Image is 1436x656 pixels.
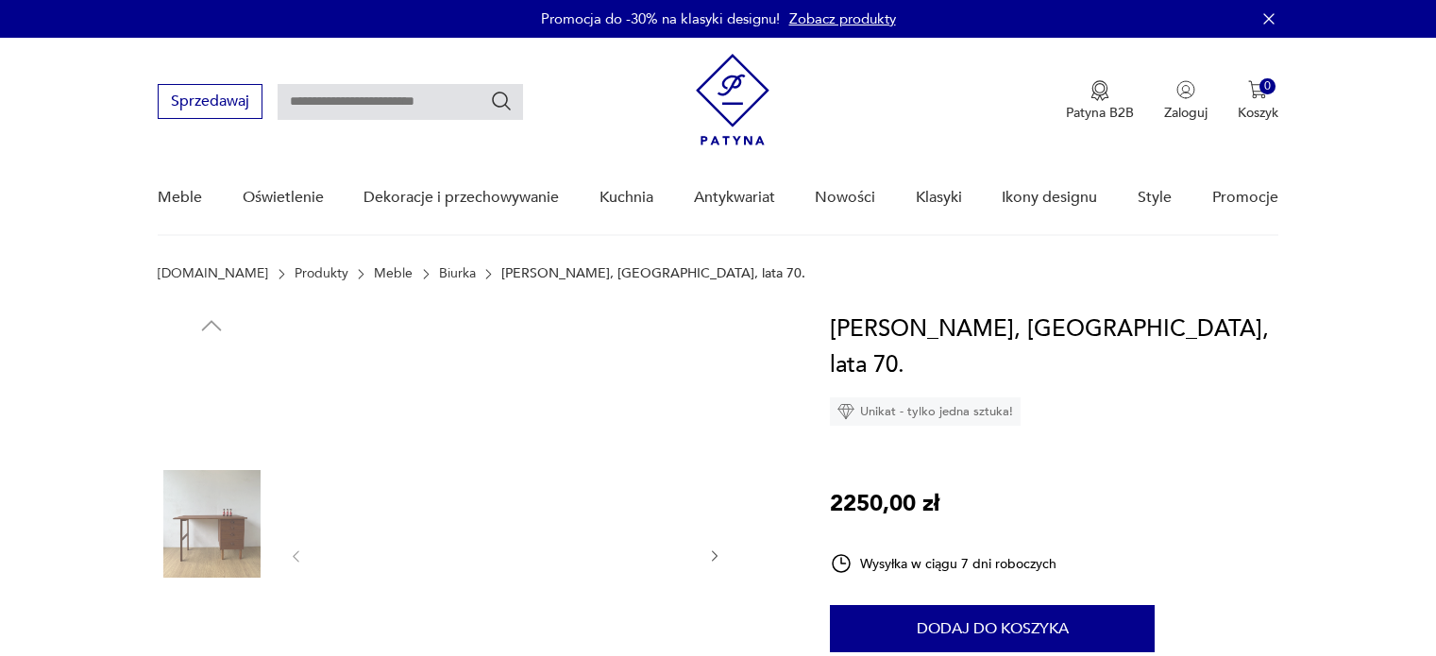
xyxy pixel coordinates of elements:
a: Meble [158,161,202,234]
a: Biurka [439,266,476,281]
img: Ikona koszyka [1248,80,1267,99]
a: Ikona medaluPatyna B2B [1066,80,1134,122]
a: Ikony designu [1002,161,1097,234]
a: [DOMAIN_NAME] [158,266,268,281]
a: Dekoracje i przechowywanie [363,161,559,234]
p: Patyna B2B [1066,104,1134,122]
a: Sprzedawaj [158,96,262,109]
button: Sprzedawaj [158,84,262,119]
a: Zobacz produkty [789,9,896,28]
img: Patyna - sklep z meblami i dekoracjami vintage [696,54,769,145]
a: Antykwariat [694,161,775,234]
button: Patyna B2B [1066,80,1134,122]
img: Ikonka użytkownika [1176,80,1195,99]
p: Promocja do -30% na klasyki designu! [541,9,780,28]
a: Style [1138,161,1172,234]
button: Dodaj do koszyka [830,605,1155,652]
a: Promocje [1212,161,1278,234]
button: Szukaj [490,90,513,112]
a: Kuchnia [600,161,653,234]
h1: [PERSON_NAME], [GEOGRAPHIC_DATA], lata 70. [830,311,1278,383]
img: Zdjęcie produktu Biurko, Skandynawia, lata 70. [158,349,265,457]
a: Oświetlenie [243,161,324,234]
div: Unikat - tylko jedna sztuka! [830,397,1021,426]
a: Produkty [295,266,348,281]
img: Ikona medalu [1090,80,1109,101]
img: Ikona diamentu [837,403,854,420]
button: Zaloguj [1164,80,1208,122]
a: Klasyki [916,161,962,234]
p: [PERSON_NAME], [GEOGRAPHIC_DATA], lata 70. [501,266,805,281]
p: 2250,00 zł [830,486,939,522]
a: Meble [374,266,413,281]
div: Wysyłka w ciągu 7 dni roboczych [830,552,1056,575]
a: Nowości [815,161,875,234]
p: Koszyk [1238,104,1278,122]
div: 0 [1259,78,1276,94]
p: Zaloguj [1164,104,1208,122]
button: 0Koszyk [1238,80,1278,122]
img: Zdjęcie produktu Biurko, Skandynawia, lata 70. [158,470,265,578]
